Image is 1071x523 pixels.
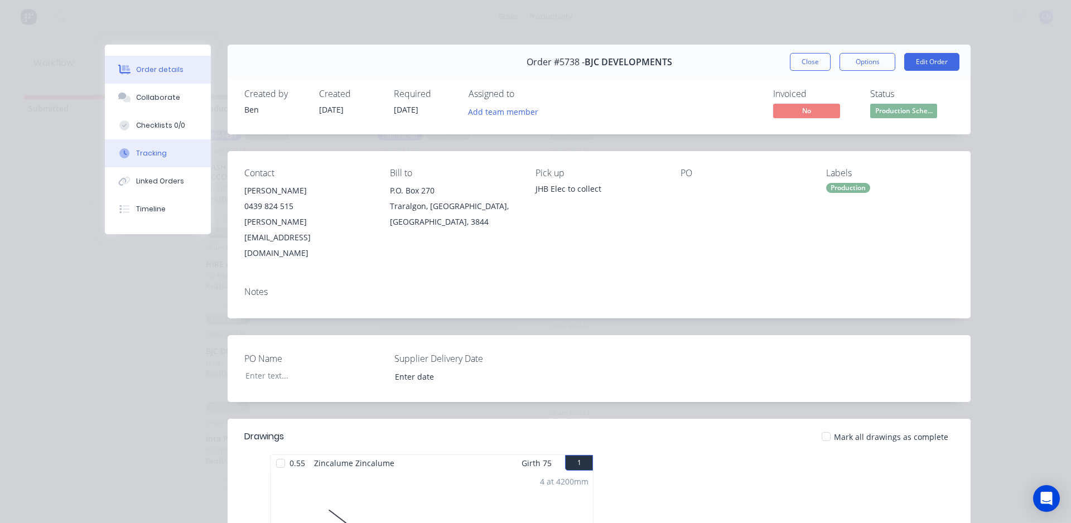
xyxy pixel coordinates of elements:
[136,93,180,103] div: Collaborate
[105,195,211,223] button: Timeline
[840,53,895,71] button: Options
[469,89,580,99] div: Assigned to
[390,183,518,198] div: P.O. Box 270
[244,168,372,178] div: Contact
[565,455,593,471] button: 1
[527,57,585,67] span: Order #5738 -
[136,65,184,75] div: Order details
[244,198,372,214] div: 0439 824 515
[244,430,284,443] div: Drawings
[244,183,372,198] div: [PERSON_NAME]
[244,287,954,297] div: Notes
[136,148,167,158] div: Tracking
[535,168,663,178] div: Pick up
[285,455,310,471] span: 0.55
[834,431,948,443] span: Mark all drawings as complete
[870,104,937,118] span: Production Sche...
[244,89,306,99] div: Created by
[462,104,544,119] button: Add team member
[826,168,954,178] div: Labels
[585,57,672,67] span: BJC DEVELOPMENTS
[319,104,344,115] span: [DATE]
[244,214,372,261] div: [PERSON_NAME][EMAIL_ADDRESS][DOMAIN_NAME]
[244,104,306,115] div: Ben
[681,168,808,178] div: PO
[390,183,518,230] div: P.O. Box 270Traralgon, [GEOGRAPHIC_DATA], [GEOGRAPHIC_DATA], 3844
[540,476,588,487] div: 4 at 4200mm
[870,89,954,99] div: Status
[105,56,211,84] button: Order details
[394,104,418,115] span: [DATE]
[390,198,518,230] div: Traralgon, [GEOGRAPHIC_DATA], [GEOGRAPHIC_DATA], 3844
[826,183,870,193] div: Production
[244,183,372,261] div: [PERSON_NAME]0439 824 515[PERSON_NAME][EMAIL_ADDRESS][DOMAIN_NAME]
[773,89,857,99] div: Invoiced
[105,84,211,112] button: Collaborate
[522,455,552,471] span: Girth 75
[390,168,518,178] div: Bill to
[387,368,526,385] input: Enter date
[136,204,166,214] div: Timeline
[136,176,184,186] div: Linked Orders
[319,89,380,99] div: Created
[105,139,211,167] button: Tracking
[244,352,384,365] label: PO Name
[105,112,211,139] button: Checklists 0/0
[105,167,211,195] button: Linked Orders
[394,89,455,99] div: Required
[136,120,185,130] div: Checklists 0/0
[535,183,663,195] div: JHB Elec to collect
[773,104,840,118] span: No
[1033,485,1060,512] div: Open Intercom Messenger
[904,53,959,71] button: Edit Order
[310,455,399,471] span: Zincalume Zincalume
[790,53,831,71] button: Close
[870,104,937,120] button: Production Sche...
[394,352,534,365] label: Supplier Delivery Date
[469,104,544,119] button: Add team member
